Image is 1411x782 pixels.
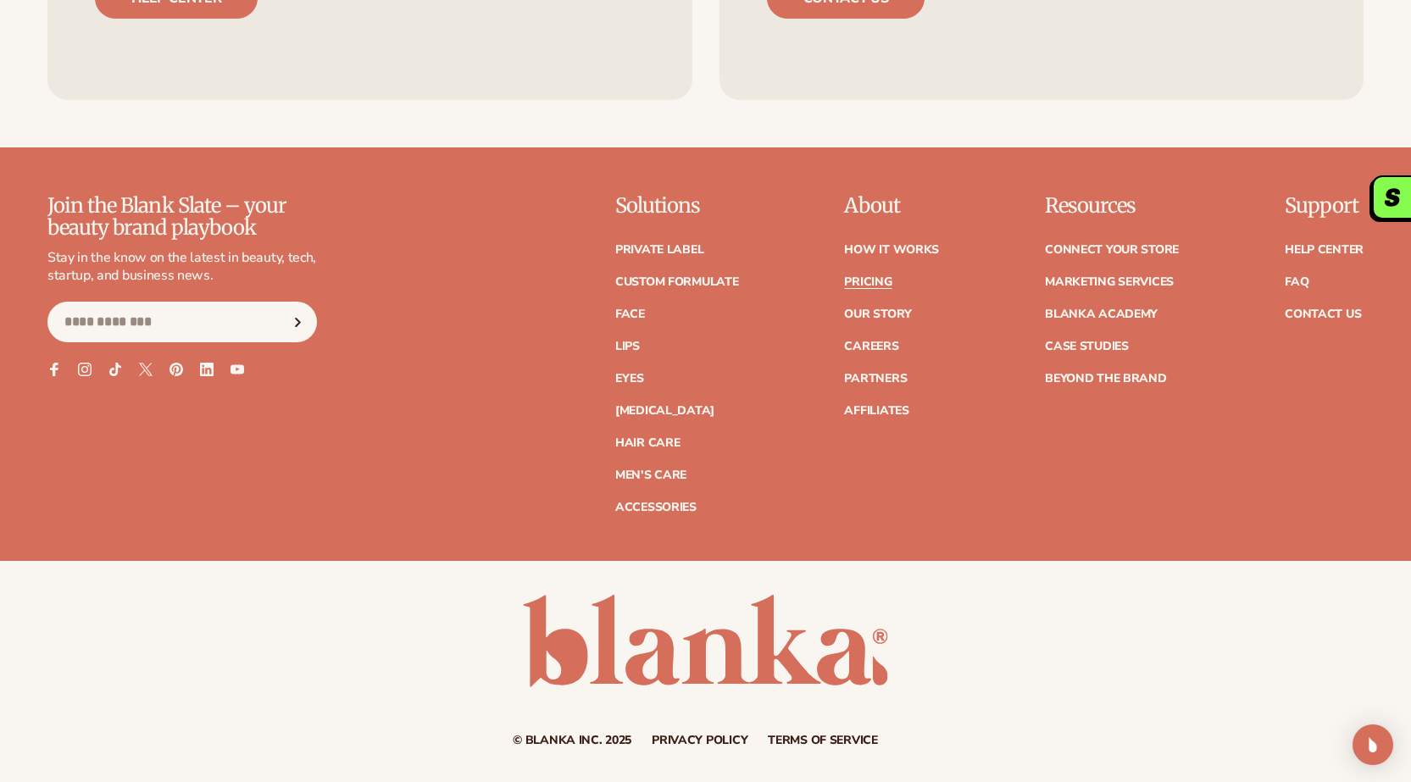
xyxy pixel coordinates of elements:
a: Eyes [615,373,644,385]
a: FAQ [1285,276,1308,288]
a: Privacy policy [652,735,747,746]
a: Men's Care [615,469,686,481]
p: Stay in the know on the latest in beauty, tech, startup, and business news. [47,249,317,285]
a: Terms of service [768,735,878,746]
a: How It Works [844,244,939,256]
a: Help Center [1285,244,1364,256]
a: [MEDICAL_DATA] [615,405,714,417]
a: Beyond the brand [1045,373,1167,385]
p: About [844,195,939,217]
p: Solutions [615,195,739,217]
div: Open Intercom Messenger [1353,724,1393,765]
a: Case Studies [1045,341,1129,352]
a: Lips [615,341,640,352]
a: Marketing services [1045,276,1174,288]
a: Pricing [844,276,892,288]
a: Affiliates [844,405,908,417]
small: © Blanka Inc. 2025 [513,732,631,748]
p: Resources [1045,195,1179,217]
a: Face [615,308,645,320]
button: Subscribe [279,302,316,342]
a: Connect your store [1045,244,1179,256]
a: Custom formulate [615,276,739,288]
a: Contact Us [1285,308,1361,320]
a: Blanka Academy [1045,308,1158,320]
a: Private label [615,244,703,256]
a: Partners [844,373,907,385]
a: Accessories [615,502,697,513]
p: Support [1285,195,1364,217]
a: Careers [844,341,898,352]
a: Hair Care [615,437,680,449]
a: Our Story [844,308,911,320]
p: Join the Blank Slate – your beauty brand playbook [47,195,317,240]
